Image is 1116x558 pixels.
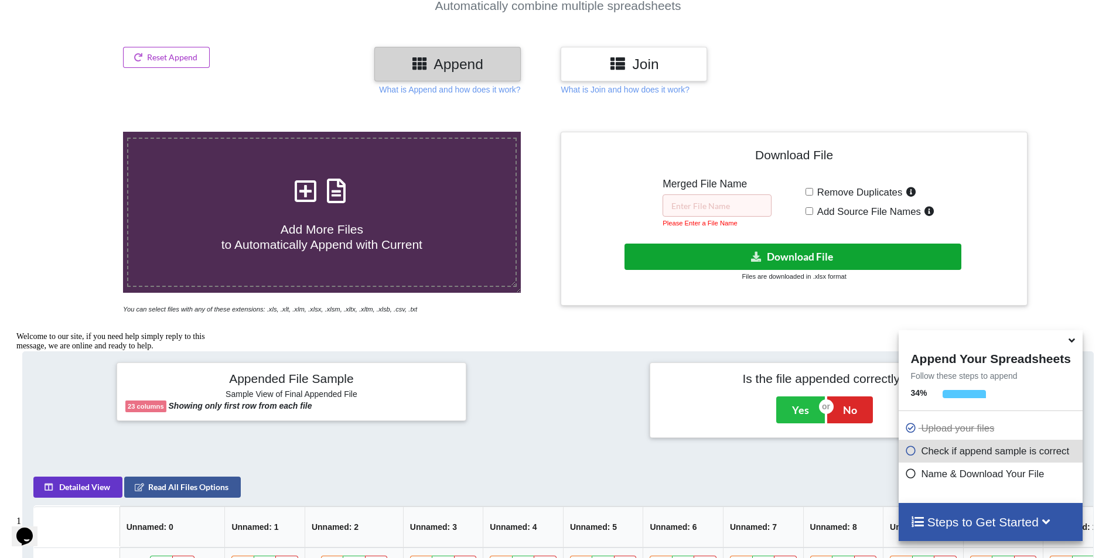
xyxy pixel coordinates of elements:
th: Unnamed: 1 [225,506,305,547]
b: 34 % [910,388,927,398]
small: Files are downloaded in .xlsx format [742,273,846,280]
h3: Join [569,56,698,73]
h4: Steps to Get Started [910,515,1070,529]
th: Unnamed: 7 [723,506,803,547]
h4: Download File [569,141,1018,174]
h5: Merged File Name [663,178,772,190]
small: Please Enter a File Name [663,220,737,227]
th: Unnamed: 6 [643,506,723,547]
span: Welcome to our site, if you need help simply reply to this message, we are online and ready to help. [5,5,193,23]
button: Yes [776,396,825,423]
span: Add Source File Names [813,206,921,217]
th: Unnamed: 4 [483,506,564,547]
h3: Append [383,56,512,73]
th: Unnamed: 3 [403,506,483,547]
h4: Append Your Spreadsheets [899,348,1082,366]
p: Follow these steps to append [899,370,1082,382]
span: Remove Duplicates [813,187,903,198]
input: Enter File Name [663,194,772,217]
span: Add More Files to Automatically Append with Current [221,222,422,251]
h6: Sample View of Final Appended File [125,389,458,401]
p: What is Append and how does it work? [379,84,520,95]
iframe: chat widget [12,327,223,505]
p: Check if append sample is correct [905,444,1079,458]
button: Download File [624,244,961,270]
h4: Appended File Sample [125,371,458,388]
th: Unnamed: 2 [305,506,403,547]
th: Unnamed: 9 [883,506,963,547]
b: Showing only first row from each file [169,401,312,410]
th: Unnamed: 8 [803,506,883,547]
p: What is Join and how does it work? [561,84,689,95]
iframe: chat widget [12,511,49,546]
th: Unnamed: 5 [563,506,643,547]
i: You can select files with any of these extensions: .xls, .xlt, .xlm, .xlsx, .xlsm, .xltx, .xltm, ... [123,306,417,313]
button: Reset Append [123,47,210,68]
p: Name & Download Your File [905,467,1079,481]
div: Welcome to our site, if you need help simply reply to this message, we are online and ready to help. [5,5,216,23]
button: No [827,396,873,423]
h4: Is the file appended correctly? [658,371,991,386]
th: Unnamed: 0 [120,506,225,547]
p: Upload your files [905,421,1079,436]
